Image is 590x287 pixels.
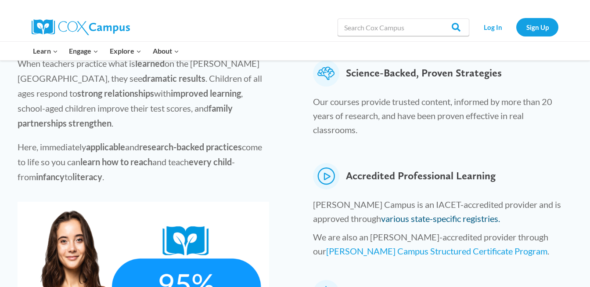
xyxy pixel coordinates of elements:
span: Accredited Professional Learning [346,163,496,189]
strong: infancy [36,171,65,182]
strong: strong relationships [77,88,154,98]
strong: every child [189,156,232,167]
a: various state-specific registries. [381,213,500,224]
strong: family partnerships strengthen [18,103,233,128]
p: Our courses provide trusted content, informed by more than 20 years of research, and have been pr... [313,94,567,141]
span: Here, immediately and come to life so you can and teach - from to . [18,142,262,182]
strong: literacy [72,171,102,182]
a: Sign Up [516,18,558,36]
strong: improved learning [171,88,241,98]
p: [PERSON_NAME] Campus is an IACET-accredited provider and is approved through [313,197,567,230]
button: Child menu of Engage [64,42,104,60]
nav: Secondary Navigation [474,18,558,36]
button: Child menu of About [147,42,185,60]
input: Search Cox Campus [338,18,469,36]
span: Science-Backed, Proven Strategies [346,60,502,87]
span: When teachers practice what is on the [PERSON_NAME][GEOGRAPHIC_DATA], they see . Children of all ... [18,58,262,128]
nav: Primary Navigation [27,42,184,60]
strong: applicable [86,142,125,152]
strong: learn how to reach [80,156,152,167]
img: Cox Campus [32,19,130,35]
strong: dramatic results [142,73,205,84]
p: We are also an [PERSON_NAME]-accredited provider through our . [313,230,567,262]
button: Child menu of Learn [27,42,64,60]
a: [PERSON_NAME] Campus Structured Certificate Program [326,246,547,256]
strong: research-backed practices [139,142,242,152]
button: Child menu of Explore [104,42,147,60]
a: Log In [474,18,512,36]
strong: learned [135,58,165,69]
